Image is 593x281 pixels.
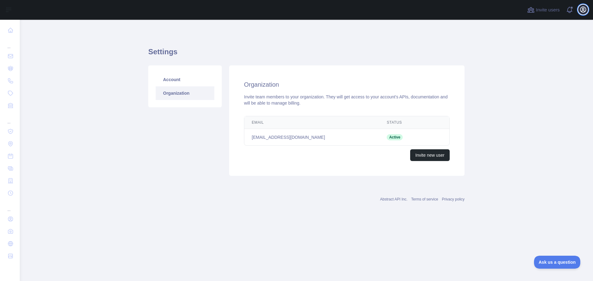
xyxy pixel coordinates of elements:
h1: Settings [148,47,465,62]
div: ... [5,200,15,212]
a: Account [156,73,214,86]
button: Invite new user [410,149,450,161]
td: [EMAIL_ADDRESS][DOMAIN_NAME] [244,129,379,146]
span: Invite users [536,6,560,14]
a: Abstract API Inc. [380,197,408,201]
button: Invite users [526,5,561,15]
th: Email [244,116,379,129]
div: ... [5,37,15,49]
div: ... [5,112,15,125]
h2: Organization [244,80,450,89]
iframe: Toggle Customer Support [534,256,581,269]
a: Privacy policy [442,197,465,201]
a: Terms of service [411,197,438,201]
a: Organization [156,86,214,100]
th: Status [379,116,427,129]
span: Active [387,134,403,140]
div: Invite team members to your organization. They will get access to your account's APIs, documentat... [244,94,450,106]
